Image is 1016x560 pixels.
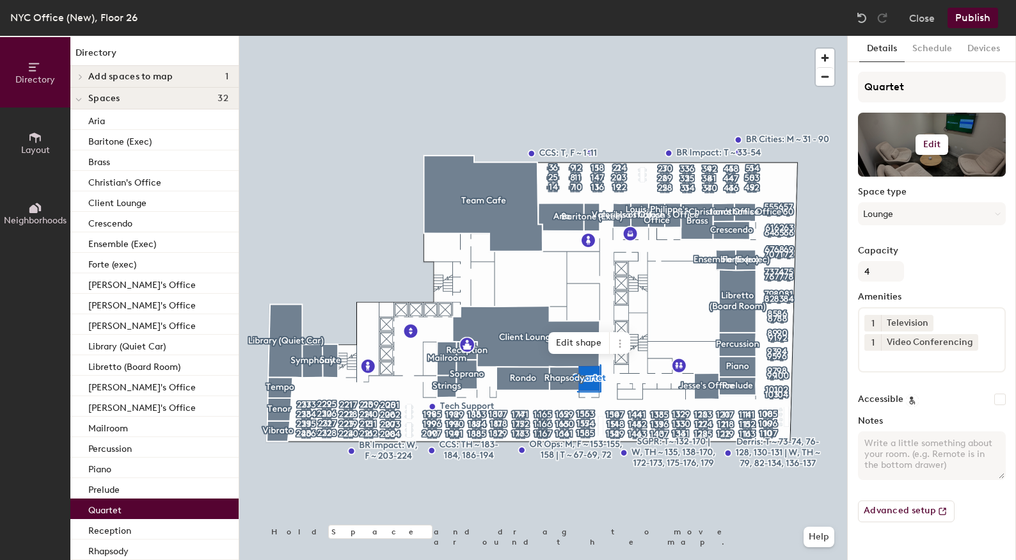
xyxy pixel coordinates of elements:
img: Undo [855,12,868,24]
button: Close [909,8,935,28]
label: Accessible [858,394,903,404]
p: Libretto (Board Room) [88,358,180,372]
p: Quartet [88,501,122,516]
label: Space type [858,187,1006,197]
p: Aria [88,112,105,127]
button: Schedule [905,36,960,62]
span: Edit shape [548,332,610,354]
p: [PERSON_NAME]'s Office [88,296,196,311]
p: Reception [88,522,131,536]
span: 32 [218,93,228,104]
div: Video Conferencing [881,334,978,351]
p: Piano [88,460,111,475]
p: Baritone (Exec) [88,132,152,147]
h6: Edit [923,140,941,150]
p: Client Lounge [88,194,147,209]
p: Rhapsody [88,542,129,557]
span: Spaces [88,93,120,104]
p: Forte (exec) [88,255,136,270]
p: Mailroom [88,419,128,434]
p: Prelude [88,481,120,495]
button: Devices [960,36,1008,62]
p: Percussion [88,440,132,454]
span: 1 [225,72,228,82]
h1: Directory [70,46,239,66]
button: Publish [948,8,998,28]
span: Layout [21,145,50,156]
p: Ensemble (Exec) [88,235,156,250]
p: [PERSON_NAME]'s Office [88,399,196,413]
p: [PERSON_NAME]'s Office [88,276,196,291]
button: Lounge [858,202,1006,225]
span: Add spaces to map [88,72,173,82]
button: Advanced setup [858,500,955,522]
img: Redo [876,12,889,24]
button: 1 [864,315,881,332]
label: Capacity [858,246,1006,256]
p: [PERSON_NAME]'s Office [88,378,196,393]
button: Edit [916,134,949,155]
button: Details [859,36,905,62]
label: Amenities [858,292,1006,302]
p: Brass [88,153,110,168]
div: Television [881,315,933,332]
span: 1 [871,317,875,330]
span: Neighborhoods [4,215,67,226]
div: NYC Office (New), Floor 26 [10,10,138,26]
span: 1 [871,336,875,349]
button: 1 [864,334,881,351]
p: Christian's Office [88,173,161,188]
label: Notes [858,416,1006,426]
span: Directory [15,74,55,85]
button: Help [804,527,834,547]
p: Crescendo [88,214,132,229]
p: Library (Quiet Car) [88,337,166,352]
p: [PERSON_NAME]'s Office [88,317,196,332]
